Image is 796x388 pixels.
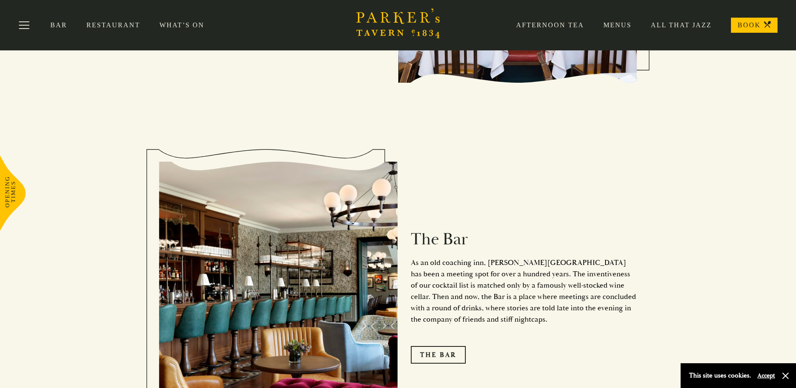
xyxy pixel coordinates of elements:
p: As an old coaching inn, [PERSON_NAME][GEOGRAPHIC_DATA] has been a meeting spot for over a hundred... [411,257,637,325]
a: The Bar [411,346,466,364]
button: Accept [757,372,775,380]
button: Close and accept [781,372,790,380]
p: This site uses cookies. [689,370,751,382]
h2: The Bar [411,229,637,249]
